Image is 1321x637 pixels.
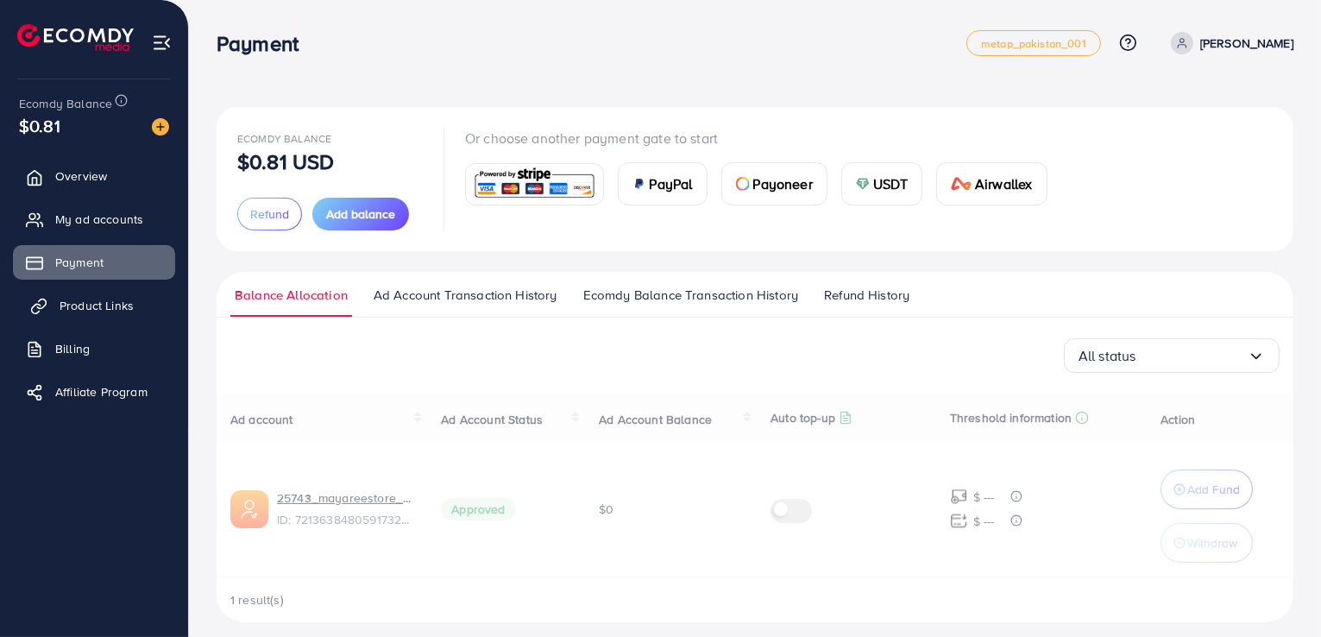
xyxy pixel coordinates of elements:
[873,173,909,194] span: USDT
[1248,559,1308,624] iframe: Chat
[856,177,870,191] img: card
[237,198,302,230] button: Refund
[936,162,1047,205] a: cardAirwallex
[13,331,175,366] a: Billing
[975,173,1032,194] span: Airwallex
[235,286,348,305] span: Balance Allocation
[152,118,169,136] img: image
[951,177,972,191] img: card
[1164,32,1293,54] a: [PERSON_NAME]
[374,286,557,305] span: Ad Account Transaction History
[841,162,923,205] a: cardUSDT
[721,162,827,205] a: cardPayoneer
[13,375,175,409] a: Affiliate Program
[753,173,813,194] span: Payoneer
[471,166,598,203] img: card
[55,383,148,400] span: Affiliate Program
[55,211,143,228] span: My ad accounts
[1079,343,1136,369] span: All status
[55,254,104,271] span: Payment
[981,38,1086,49] span: metap_pakistan_001
[966,30,1101,56] a: metap_pakistan_001
[19,113,60,138] span: $0.81
[152,33,172,53] img: menu
[55,167,107,185] span: Overview
[13,202,175,237] a: My ad accounts
[650,173,693,194] span: PayPal
[312,198,409,230] button: Add balance
[465,128,1061,148] p: Or choose another payment gate to start
[465,163,604,205] a: card
[217,31,312,56] h3: Payment
[583,286,798,305] span: Ecomdy Balance Transaction History
[13,159,175,193] a: Overview
[618,162,708,205] a: cardPayPal
[1064,338,1280,373] div: Search for option
[17,24,134,51] img: logo
[824,286,909,305] span: Refund History
[13,288,175,323] a: Product Links
[237,131,331,146] span: Ecomdy Balance
[250,205,289,223] span: Refund
[13,245,175,280] a: Payment
[1136,343,1248,369] input: Search for option
[736,177,750,191] img: card
[326,205,395,223] span: Add balance
[1200,33,1293,54] p: [PERSON_NAME]
[19,95,112,112] span: Ecomdy Balance
[237,151,334,172] p: $0.81 USD
[632,177,646,191] img: card
[60,297,134,314] span: Product Links
[55,340,90,357] span: Billing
